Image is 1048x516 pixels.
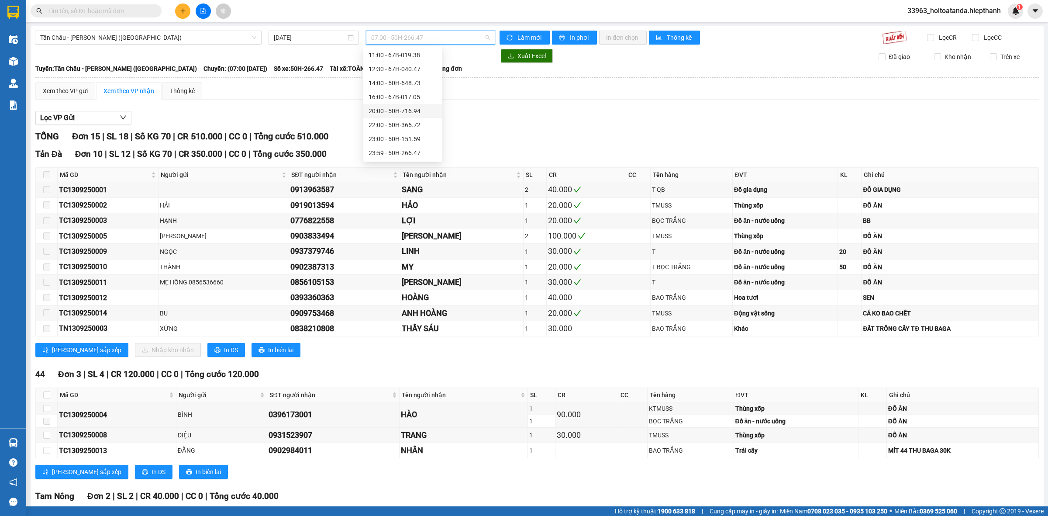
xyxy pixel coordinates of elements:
span: CR 120.000 [111,369,155,379]
td: TC1309250001 [58,182,159,197]
div: TMUSS [652,308,731,318]
img: warehouse-icon [9,79,18,88]
th: CC [626,168,651,182]
div: XỨNG [160,324,287,333]
span: Đã giao [886,52,914,62]
span: sort-ascending [42,469,48,476]
span: | [248,149,251,159]
span: CC 0 [229,149,246,159]
div: 1 [525,293,545,302]
div: LỢI [402,215,522,227]
span: printer [142,469,148,476]
div: TMUSS [652,231,731,241]
div: TC1309250005 [59,231,157,242]
button: sort-ascending[PERSON_NAME] sắp xếp [35,343,128,357]
img: icon-new-feature [1012,7,1020,15]
span: caret-down [1031,7,1039,15]
img: warehouse-icon [9,438,18,447]
div: Thùng xốp [735,404,857,413]
button: printerIn DS [135,465,172,479]
div: ĐỒ ĂN [863,277,1037,287]
span: In biên lai [196,467,221,477]
button: downloadNhập kho nhận [135,343,201,357]
span: check [573,248,581,256]
div: BAO TRẮNG [652,293,731,302]
span: Chuyến: (07:00 [DATE]) [203,64,267,73]
button: plus [175,3,190,19]
td: TC1309250012 [58,290,159,305]
span: Xuất Excel [517,51,546,61]
div: 0396173001 [269,409,397,421]
div: Đồ ăn - nước uống [734,277,836,287]
button: sort-ascending[PERSON_NAME] sắp xếp [35,465,128,479]
span: | [224,149,227,159]
span: | [249,131,252,142]
span: Trên xe [997,52,1023,62]
div: ĐẤT TRỒNG CÂY TĐ THU BAGA [863,324,1037,333]
td: THẦY SÁU [400,321,524,336]
th: KL [838,168,862,182]
button: Lọc VP Gửi [35,111,131,125]
th: CC [618,388,648,402]
div: T BỌC TRẮNG [652,262,731,272]
div: Thùng xốp [735,430,857,440]
th: ĐVT [733,168,838,182]
div: 30.000 [548,322,624,335]
td: LINH [400,244,524,259]
span: down [120,114,127,121]
div: 0931523907 [269,429,397,441]
div: TC1309250002 [59,200,157,211]
span: SL 4 [88,369,104,379]
td: 0396173001 [267,402,399,428]
div: 20.000 [548,261,624,273]
div: HẠNH [160,216,287,225]
div: SANG [402,184,522,196]
div: 0902984011 [269,444,397,457]
div: T [652,277,731,287]
div: 20 [839,247,860,256]
img: 9k= [882,31,907,45]
div: TC1309250014 [59,308,157,319]
td: 0838210808 [289,321,400,336]
th: SL [528,388,555,402]
div: THÀNH [160,262,287,272]
div: BU [160,308,287,318]
span: file-add [200,8,206,14]
td: TC1309250013 [58,443,176,458]
div: 1 [529,446,554,455]
td: 0776822558 [289,213,400,229]
div: 1 [525,262,545,272]
div: ĐỒ ĂN [888,404,1037,413]
span: SĐT người nhận [291,170,391,180]
span: Số KG 70 [137,149,172,159]
div: ĐỒ ĂN [863,247,1037,256]
span: In DS [152,467,165,477]
span: check [573,263,581,271]
td: ANH TUẤN [400,229,524,244]
div: 1 [529,416,554,426]
div: ĐỒ ĂN [863,231,1037,241]
div: TMUSS [649,430,732,440]
img: warehouse-icon [9,35,18,44]
span: Tổng cước 120.000 [185,369,259,379]
td: 0903833494 [289,229,400,244]
div: KTMUSS [649,404,732,413]
div: [PERSON_NAME] [160,231,287,241]
th: CR [555,388,618,402]
td: TRANG [400,428,528,443]
div: 30.000 [548,276,624,288]
div: BỌC TRẮNG [649,416,732,426]
td: SANG [400,182,524,197]
div: ĐỒ ĂN [888,430,1037,440]
span: check [573,186,581,194]
th: SL [524,168,547,182]
div: 2 [525,185,545,194]
span: Tản Đà [35,149,62,159]
div: TC1309250009 [59,246,157,257]
div: 22:00 - 50H-365.72 [369,120,437,130]
div: 0838210808 [290,322,399,335]
td: TC1309250002 [58,198,159,213]
td: 0913963587 [289,182,400,197]
span: check [573,309,581,317]
div: 12:30 - 67H-040.47 [369,64,437,74]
